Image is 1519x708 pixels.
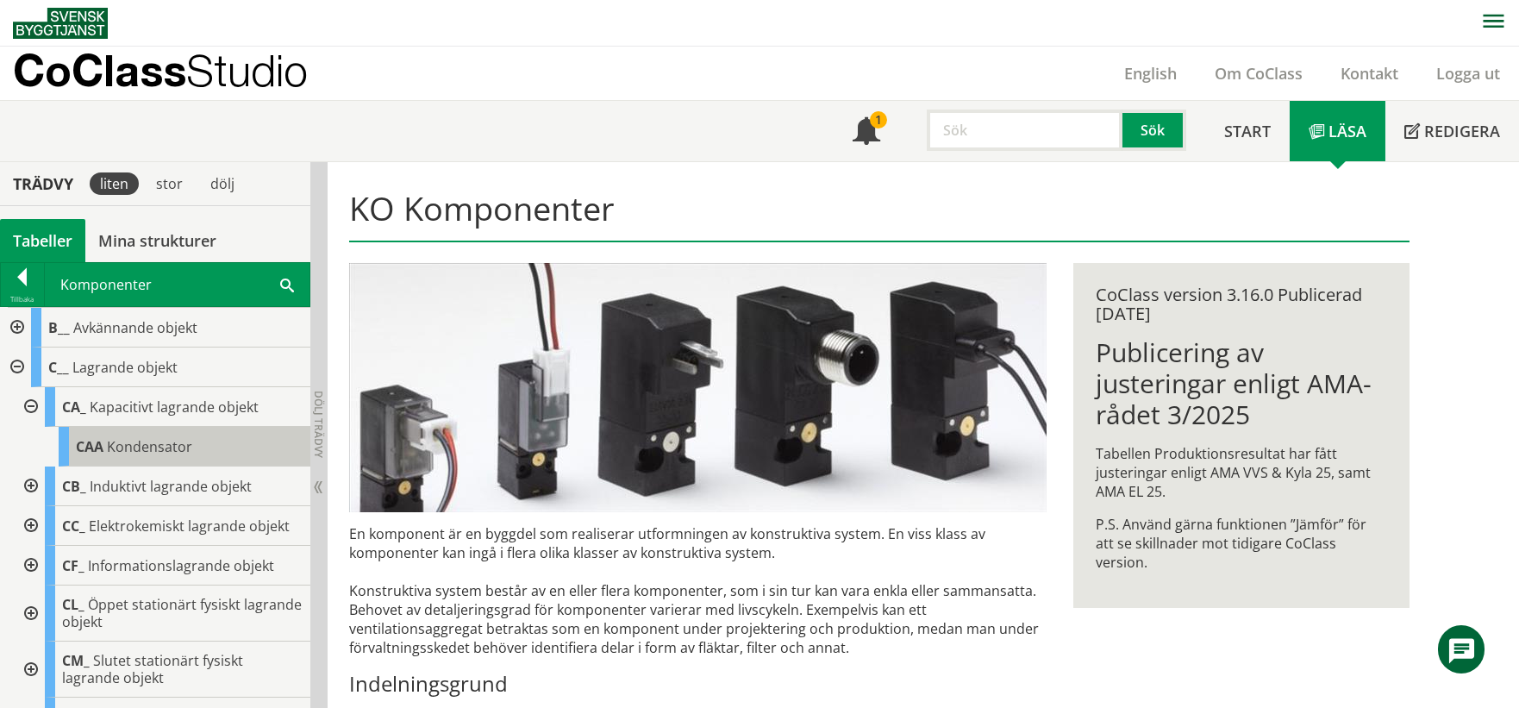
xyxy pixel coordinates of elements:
[13,47,345,100] a: CoClassStudio
[89,517,290,536] span: Elektrokemiskt lagrande objekt
[1290,101,1385,161] a: Läsa
[62,651,90,670] span: CM_
[1385,101,1519,161] a: Redigera
[853,119,880,147] span: Notifikationer
[90,477,252,496] span: Induktivt lagrande objekt
[927,110,1122,151] input: Sök
[146,172,193,195] div: stor
[186,45,308,96] span: Studio
[1122,110,1186,151] button: Sök
[1105,63,1196,84] a: English
[1096,285,1386,323] div: CoClass version 3.16.0 Publicerad [DATE]
[200,172,245,195] div: dölj
[1,292,44,306] div: Tillbaka
[88,556,274,575] span: Informationslagrande objekt
[1096,337,1386,430] h1: Publicering av justeringar enligt AMA-rådet 3/2025
[311,391,326,458] span: Dölj trädvy
[1096,515,1386,572] p: P.S. Använd gärna funktionen ”Jämför” för att se skillnader mot tidigare CoClass version.
[85,219,229,262] a: Mina strukturer
[73,318,197,337] span: Avkännande objekt
[13,60,308,80] p: CoClass
[280,275,294,293] span: Sök i tabellen
[1322,63,1417,84] a: Kontakt
[62,556,84,575] span: CF_
[76,437,103,456] span: CAA
[349,671,1047,697] h3: Indelningsgrund
[870,111,887,128] div: 1
[349,189,1409,242] h1: KO Komponenter
[1096,444,1386,501] p: Tabellen Produktionsresultat har fått justeringar enligt AMA VVS & Kyla 25, samt AMA EL 25.
[1224,121,1271,141] span: Start
[13,8,108,39] img: Svensk Byggtjänst
[1424,121,1500,141] span: Redigera
[107,437,192,456] span: Kondensator
[90,398,259,417] span: Kapacitivt lagrande objekt
[1417,63,1519,84] a: Logga ut
[3,174,83,193] div: Trädvy
[48,318,70,337] span: B__
[62,595,84,614] span: CL_
[62,477,86,496] span: CB_
[1205,101,1290,161] a: Start
[48,358,69,377] span: C__
[72,358,178,377] span: Lagrande objekt
[834,101,899,161] a: 1
[62,651,243,687] span: Slutet stationärt fysiskt lagrande objekt
[62,517,85,536] span: CC_
[90,172,139,195] div: liten
[349,263,1047,512] img: pilotventiler.jpg
[45,263,309,306] div: Komponenter
[62,398,86,417] span: CA_
[1328,121,1366,141] span: Läsa
[1196,63,1322,84] a: Om CoClass
[62,595,302,631] span: Öppet stationärt fysiskt lagrande objekt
